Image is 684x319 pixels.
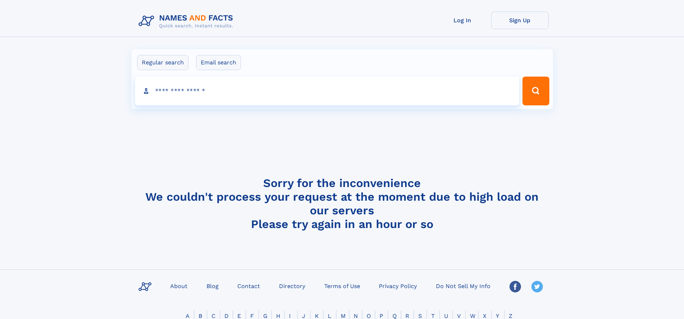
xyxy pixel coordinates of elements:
a: Privacy Policy [376,281,420,291]
a: About [167,281,190,291]
img: Facebook [509,281,521,292]
a: Contact [234,281,263,291]
a: Do Not Sell My Info [433,281,493,291]
button: Search Button [522,77,549,105]
input: search input [135,77,520,105]
a: Sign Up [491,12,549,29]
label: Email search [196,55,241,70]
label: Regular search [137,55,189,70]
img: Logo Names and Facts [136,12,239,31]
h4: Sorry for the inconvenience We couldn't process your request at the moment due to high load on ou... [136,176,549,231]
a: Blog [204,281,222,291]
img: Twitter [531,281,543,292]
a: Log In [434,12,491,29]
a: Terms of Use [321,281,363,291]
a: Directory [276,281,308,291]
